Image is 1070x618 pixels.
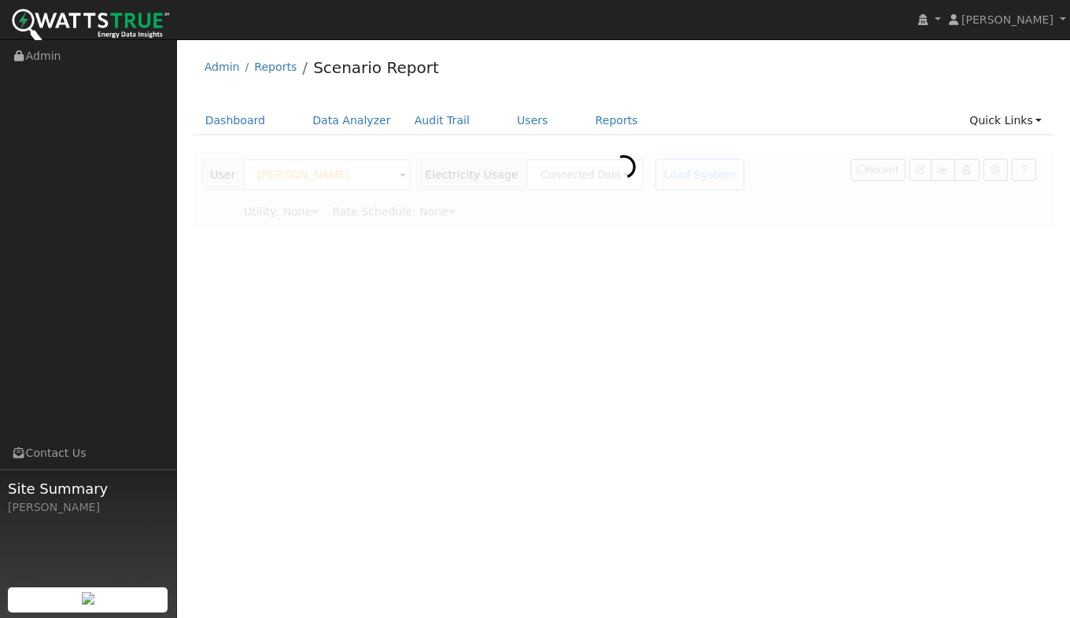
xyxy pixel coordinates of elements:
[205,61,240,73] a: Admin
[403,106,481,135] a: Audit Trail
[12,9,169,44] img: WattsTrue
[254,61,297,73] a: Reports
[301,106,403,135] a: Data Analyzer
[505,106,560,135] a: Users
[8,499,168,516] div: [PERSON_NAME]
[194,106,278,135] a: Dashboard
[957,106,1053,135] a: Quick Links
[8,478,168,499] span: Site Summary
[313,58,439,77] a: Scenario Report
[961,13,1053,26] span: [PERSON_NAME]
[584,106,650,135] a: Reports
[82,592,94,605] img: retrieve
